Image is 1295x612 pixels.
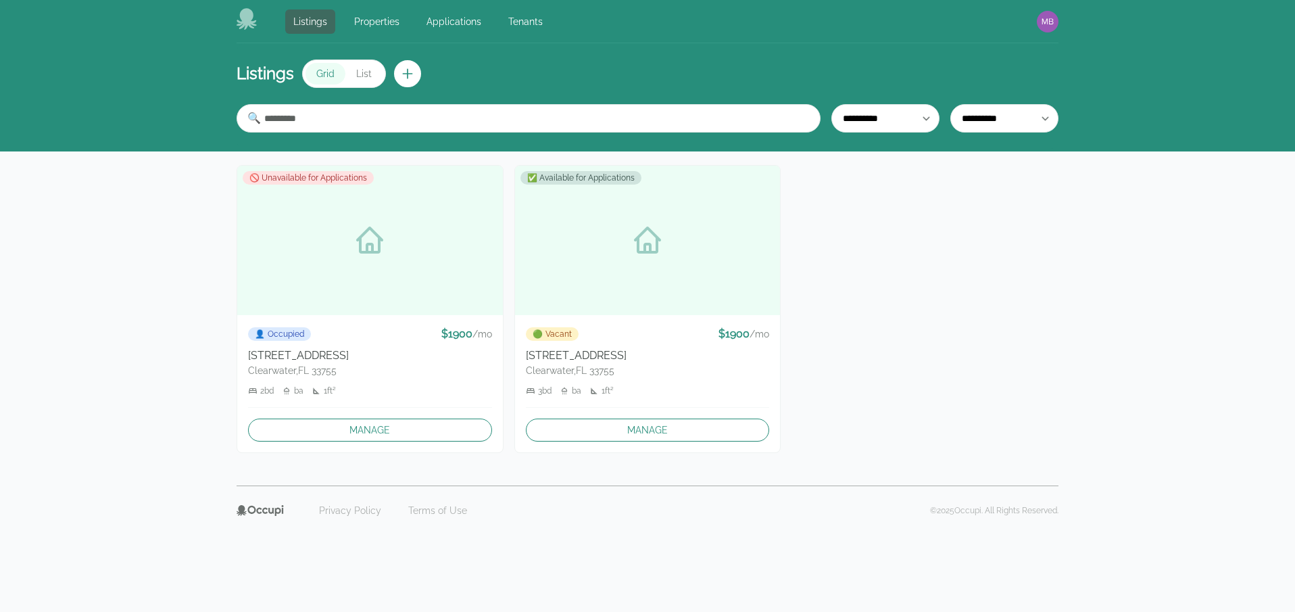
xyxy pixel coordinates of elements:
[538,385,552,396] span: 3 bd
[526,419,770,442] a: Manage
[718,327,750,340] span: $ 1900
[520,171,641,185] span: ✅ Available for Applications
[285,9,335,34] a: Listings
[400,500,475,521] a: Terms of Use
[324,385,336,396] span: 1 ft²
[418,9,489,34] a: Applications
[472,329,492,339] span: / mo
[248,419,492,442] a: Manage
[533,329,543,339] span: vacant
[526,364,770,377] p: Clearwater , FL 33755
[572,385,581,396] span: ba
[248,348,492,364] h3: [STREET_ADDRESS]
[260,385,274,396] span: 2 bd
[248,364,492,377] p: Clearwater , FL 33755
[500,9,551,34] a: Tenants
[602,385,614,396] span: 1 ft²
[930,505,1058,516] p: © 2025 Occupi. All Rights Reserved.
[526,327,579,341] span: Vacant
[237,63,294,85] h1: Listings
[394,60,421,87] button: Create new listing
[526,348,770,364] h3: [STREET_ADDRESS]
[311,500,389,521] a: Privacy Policy
[243,171,374,185] span: 🚫 Unavailable for Applications
[255,329,265,339] span: occupied
[750,329,769,339] span: / mo
[346,9,408,34] a: Properties
[345,63,383,85] button: List
[294,385,303,396] span: ba
[306,63,345,85] button: Grid
[441,327,472,340] span: $ 1900
[248,327,311,341] span: Occupied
